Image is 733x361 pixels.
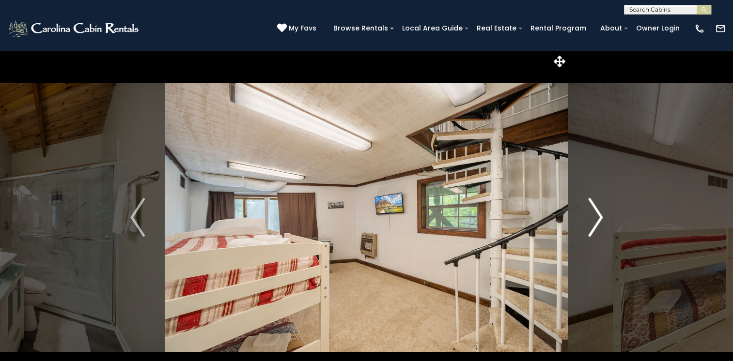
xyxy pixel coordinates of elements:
img: White-1-2.png [7,19,141,38]
a: Local Area Guide [397,21,468,36]
a: About [595,21,627,36]
a: Real Estate [472,21,521,36]
img: phone-regular-white.png [694,23,705,34]
a: Browse Rentals [328,21,393,36]
a: My Favs [277,23,319,34]
span: My Favs [289,23,316,33]
img: arrow [588,198,603,237]
a: Rental Program [526,21,591,36]
img: arrow [130,198,145,237]
a: Owner Login [631,21,685,36]
img: mail-regular-white.png [715,23,726,34]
